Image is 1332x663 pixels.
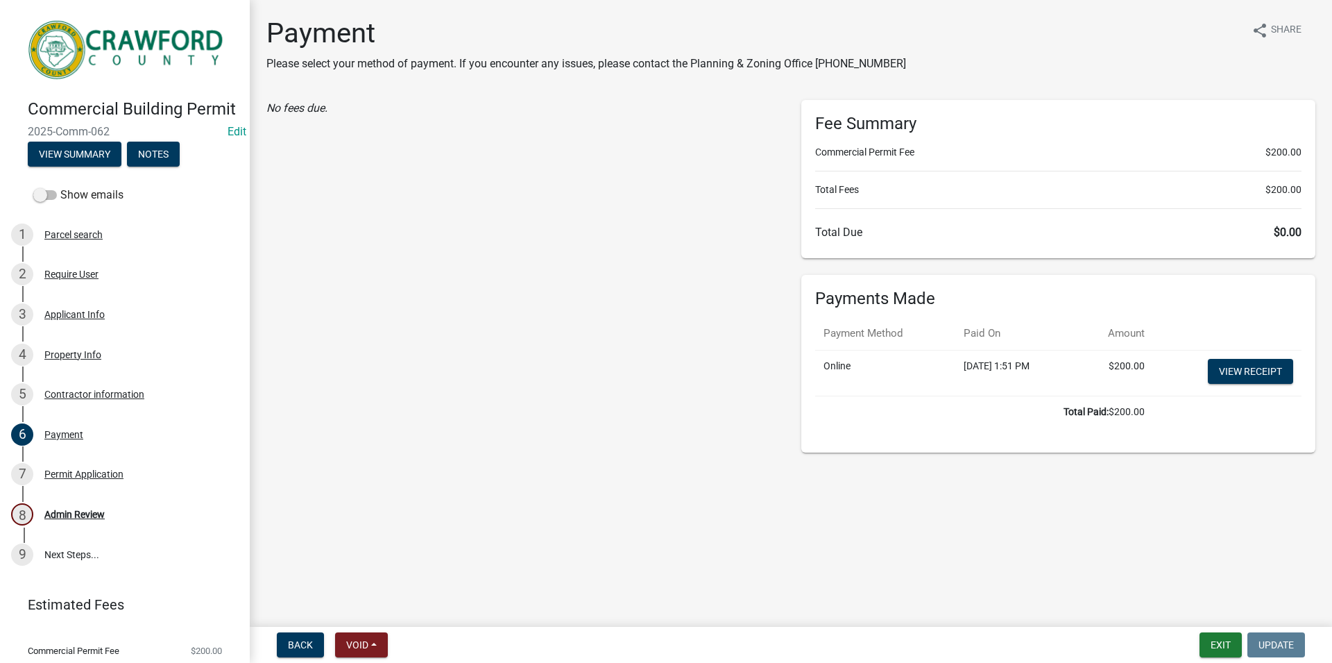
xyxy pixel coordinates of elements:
div: Require User [44,269,99,279]
span: Back [288,639,313,651]
button: Void [335,632,388,657]
span: 2025-Comm-062 [28,125,222,138]
div: 7 [11,463,33,485]
div: 1 [11,224,33,246]
div: 8 [11,503,33,526]
span: Update [1258,639,1294,651]
span: $0.00 [1274,226,1301,239]
div: Applicant Info [44,310,105,319]
b: Total Paid: [1064,406,1109,417]
div: 3 [11,303,33,326]
div: 5 [11,383,33,405]
div: Permit Application [44,469,123,479]
div: 2 [11,263,33,285]
h1: Payment [266,17,906,50]
span: Commercial Permit Fee [28,646,119,655]
th: Amount [1075,317,1153,350]
td: [DATE] 1:51 PM [955,350,1075,396]
td: $200.00 [815,396,1153,428]
li: Total Fees [815,183,1301,197]
button: View Summary [28,142,121,167]
span: $200.00 [191,646,222,655]
div: Payment [44,430,83,439]
button: Back [277,632,324,657]
a: View receipt [1208,359,1293,384]
button: Notes [127,142,180,167]
td: Online [815,350,955,396]
th: Payment Method [815,317,955,350]
i: No fees due. [266,101,327,115]
td: $200.00 [1075,350,1153,396]
wm-modal-confirm: Edit Application Number [228,125,246,138]
div: 4 [11,344,33,366]
div: 6 [11,423,33,446]
div: Admin Review [44,510,105,519]
wm-modal-confirm: Summary [28,149,121,160]
p: Please select your method of payment. If you encounter any issues, please contact the Planning & ... [266,56,906,72]
h4: Commercial Building Permit [28,99,239,119]
span: Void [346,639,368,651]
span: Share [1271,22,1301,39]
span: $200.00 [1265,145,1301,160]
div: 9 [11,544,33,566]
label: Show emails [33,187,123,203]
h6: Fee Summary [815,114,1301,134]
div: Property Info [44,350,101,360]
button: Exit [1199,632,1242,657]
div: Contractor information [44,389,144,399]
h6: Total Due [815,226,1301,239]
li: Commercial Permit Fee [815,145,1301,160]
th: Paid On [955,317,1075,350]
button: shareShare [1240,17,1313,44]
a: Estimated Fees [11,591,228,619]
img: Crawford County, Georgia [28,15,228,85]
wm-modal-confirm: Notes [127,149,180,160]
i: share [1252,22,1268,39]
a: Edit [228,125,246,138]
div: Parcel search [44,230,103,240]
button: Update [1247,632,1305,657]
h6: Payments Made [815,289,1301,309]
span: $200.00 [1265,183,1301,197]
